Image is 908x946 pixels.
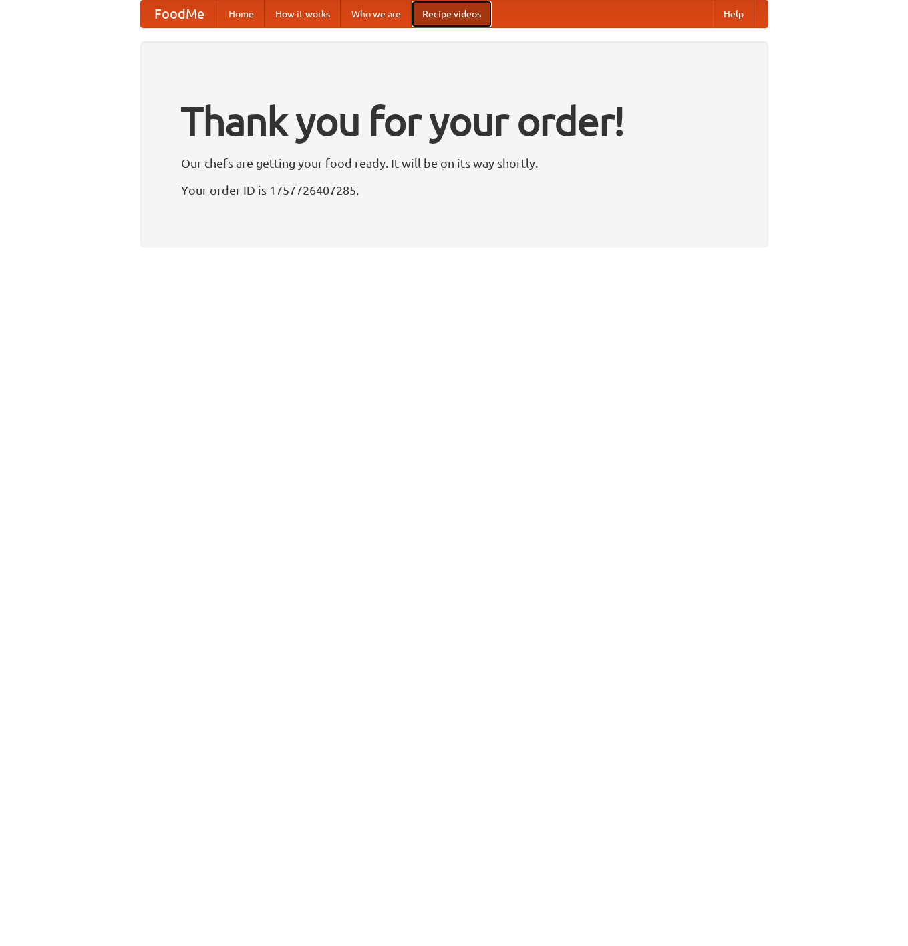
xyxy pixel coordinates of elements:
[341,1,412,27] a: Who we are
[713,1,754,27] a: Help
[412,1,492,27] a: Recipe videos
[265,1,341,27] a: How it works
[141,1,218,27] a: FoodMe
[218,1,265,27] a: Home
[181,153,728,173] p: Our chefs are getting your food ready. It will be on its way shortly.
[181,180,728,200] p: Your order ID is 1757726407285.
[181,89,728,153] h1: Thank you for your order!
